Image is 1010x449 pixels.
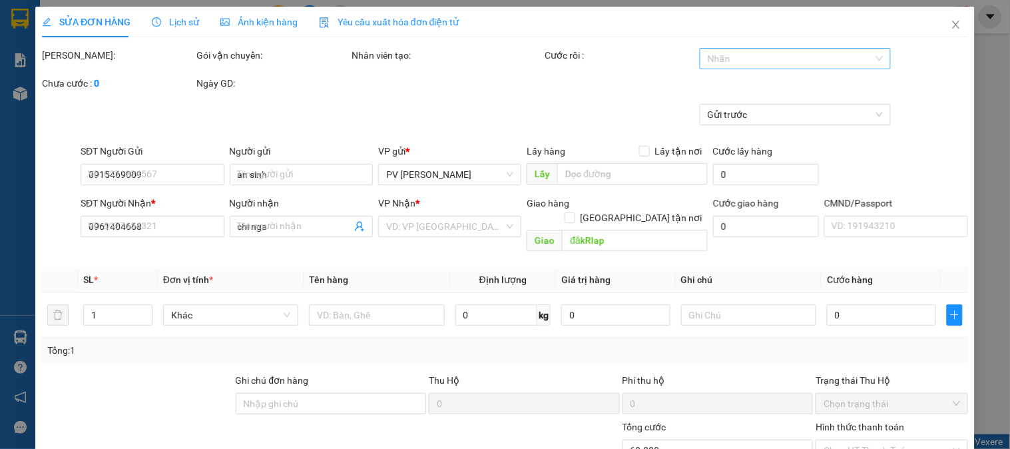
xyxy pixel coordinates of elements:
span: SỬA ĐƠN HÀNG [42,17,130,27]
span: Đơn vị tính [163,274,213,285]
span: Giao hàng [527,198,570,209]
span: Khác [171,305,290,325]
span: close [951,19,961,30]
span: edit [42,17,51,27]
span: Cước hàng [827,274,873,285]
span: kg [537,304,551,326]
span: VP Nhận [378,198,415,209]
div: [PERSON_NAME]: [42,48,194,63]
span: plus [947,310,962,320]
div: Tổng: 1 [47,343,391,358]
span: Gửi trước [708,105,883,125]
span: Định lượng [479,274,527,285]
input: Cước giao hàng [713,216,820,237]
span: Decrease Value [137,315,152,325]
label: Cước giao hàng [713,198,779,209]
span: SL [83,274,94,285]
div: Trạng thái Thu Hộ [816,373,967,388]
input: Ghi chú đơn hàng [236,393,427,414]
div: Chưa cước : [42,76,194,91]
span: Lấy tận nơi [650,144,708,159]
th: Ghi chú [676,267,822,293]
div: SĐT Người Gửi [81,144,224,159]
label: Ghi chú đơn hàng [236,375,309,386]
span: Tổng cước [623,422,666,432]
input: Dọc đường [563,230,708,251]
span: Lịch sử [152,17,199,27]
span: Lấy [527,163,558,185]
span: [GEOGRAPHIC_DATA] tận nơi [575,211,708,225]
span: clock-circle [152,17,161,27]
div: Nhân viên tạo: [352,48,543,63]
span: Thu Hộ [429,375,459,386]
span: up [141,307,149,315]
label: Hình thức thanh toán [816,422,904,432]
span: down [141,316,149,324]
div: VP gửi [378,144,521,159]
span: Lấy hàng [527,146,566,157]
label: Cước lấy hàng [713,146,773,157]
span: Giá trị hàng [561,274,611,285]
button: Close [937,7,975,44]
span: Increase Value [137,305,152,315]
img: icon [319,17,330,28]
div: Gói vận chuyển: [197,48,349,63]
div: Cước rồi : [545,48,697,63]
span: Chọn trạng thái [824,394,959,414]
button: plus [947,304,963,326]
span: PV Gia Nghĩa [386,165,513,185]
div: Người nhận [230,196,373,211]
input: VD: Bàn, Ghế [309,304,444,326]
div: Người gửi [230,144,373,159]
span: picture [220,17,230,27]
input: Dọc đường [558,163,708,185]
span: Giao [527,230,563,251]
span: user-add [354,221,365,232]
div: Phí thu hộ [623,373,814,393]
div: CMND/Passport [824,196,967,211]
input: Cước lấy hàng [713,164,820,185]
div: SĐT Người Nhận [81,196,224,211]
b: 0 [94,78,99,89]
span: Tên hàng [309,274,348,285]
div: Ngày GD: [197,76,349,91]
input: Ghi Chú [681,304,816,326]
button: delete [47,304,69,326]
span: Ảnh kiện hàng [220,17,298,27]
span: Yêu cầu xuất hóa đơn điện tử [319,17,459,27]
